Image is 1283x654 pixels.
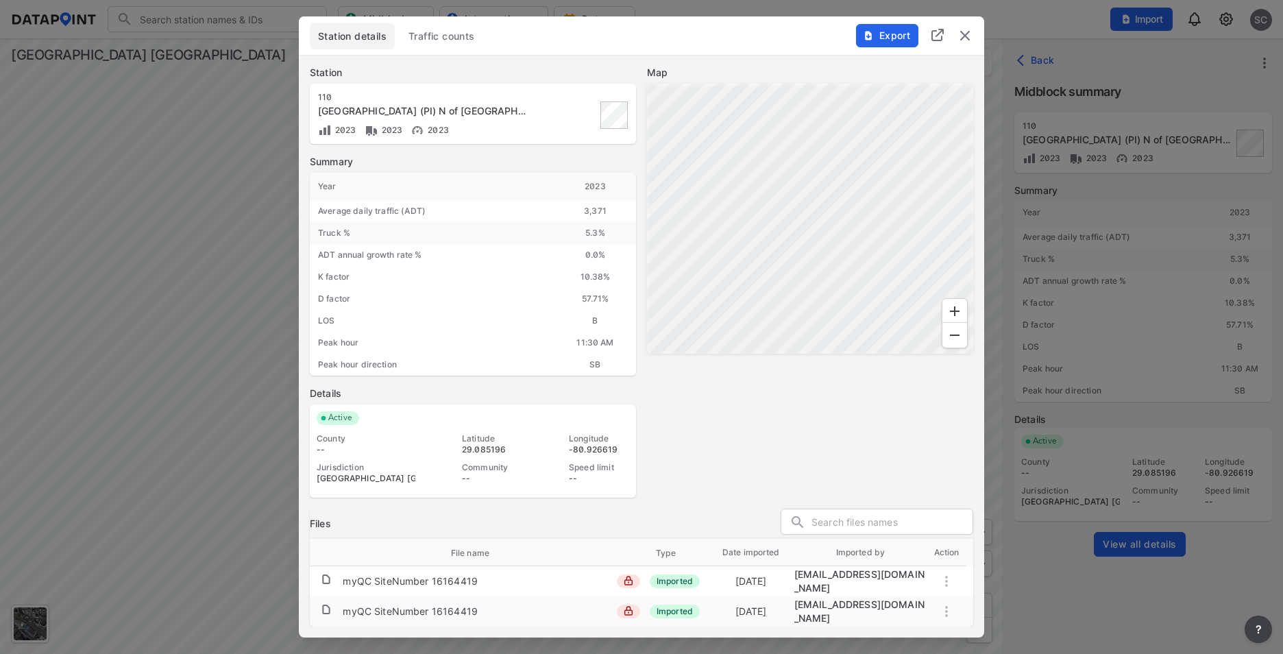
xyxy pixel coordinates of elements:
[811,512,973,533] input: Search files names
[554,310,636,332] div: B
[317,462,415,473] div: Jurisdiction
[408,29,475,43] span: Traffic counts
[1245,616,1272,643] button: more
[310,66,636,80] label: Station
[863,30,874,41] img: File%20-%20Download.70cf71cd.svg
[656,547,694,559] span: Type
[554,222,636,244] div: 5.3 %
[310,23,973,49] div: basic tabs example
[310,155,636,169] label: Summary
[462,462,522,473] div: Community
[462,444,522,455] div: 29.085196
[647,66,973,80] label: Map
[318,29,387,43] span: Station details
[554,244,636,266] div: 0.0 %
[794,539,927,566] th: Imported by
[864,29,909,43] span: Export
[927,539,966,566] th: Action
[794,598,927,625] div: migration@data-point.io
[343,605,478,618] div: myQC SiteNumber 16164419
[310,266,554,288] div: K factor
[310,173,554,200] div: Year
[957,27,973,44] button: delete
[317,473,415,484] div: [GEOGRAPHIC_DATA] [GEOGRAPHIC_DATA]
[554,288,636,310] div: 57.71%
[310,244,554,266] div: ADT annual growth rate %
[1253,621,1264,638] span: ?
[794,568,927,595] div: migration@data-point.io
[708,539,794,566] th: Date imported
[332,125,356,135] span: 2023
[946,303,963,319] svg: Zoom In
[310,517,331,531] h3: Files
[942,298,968,324] div: Zoom In
[321,574,332,585] img: file.af1f9d02.svg
[317,444,415,455] div: --
[310,222,554,244] div: Truck %
[310,310,554,332] div: LOS
[569,462,629,473] div: Speed limit
[378,125,403,135] span: 2023
[554,354,636,376] div: SB
[554,266,636,288] div: 10.38%
[310,354,554,376] div: Peak hour direction
[451,547,507,559] span: File name
[650,574,700,588] span: Imported
[569,444,629,455] div: -80.926619
[411,123,424,137] img: Vehicle speed
[310,387,636,400] label: Details
[343,574,478,588] div: myQC SiteNumber 16164419
[365,123,378,137] img: Vehicle class
[929,27,946,43] img: full_screen.b7bf9a36.svg
[946,327,963,343] svg: Zoom Out
[310,332,554,354] div: Peak hour
[318,123,332,137] img: Volume count
[624,576,633,585] img: lock_close.8fab59a9.svg
[708,568,794,594] td: [DATE]
[708,598,794,625] td: [DATE]
[310,288,554,310] div: D factor
[462,473,522,484] div: --
[957,27,973,44] img: close.efbf2170.svg
[323,411,359,425] span: Active
[318,92,528,103] div: 110
[317,433,415,444] div: County
[624,606,633,616] img: lock_close.8fab59a9.svg
[856,24,918,47] button: Export
[554,200,636,222] div: 3,371
[310,200,554,222] div: Average daily traffic (ADT)
[554,332,636,354] div: 11:30 AM
[321,604,332,615] img: file.af1f9d02.svg
[569,473,629,484] div: --
[554,173,636,200] div: 2023
[318,104,528,118] div: Atlantic Ave (PI) N of Beach St [110]
[424,125,449,135] span: 2023
[462,433,522,444] div: Latitude
[569,433,629,444] div: Longitude
[942,322,968,348] div: Zoom Out
[650,605,700,618] span: Imported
